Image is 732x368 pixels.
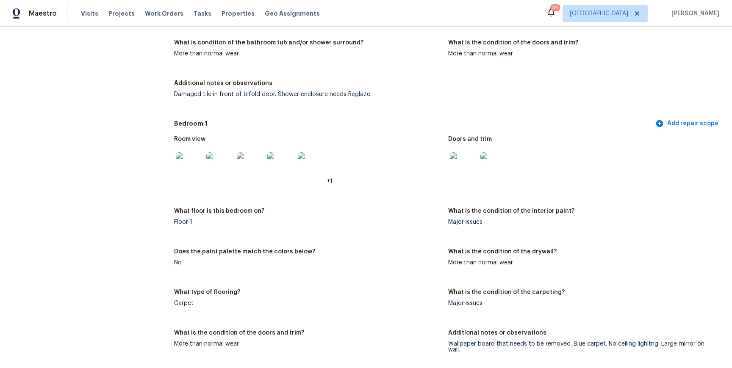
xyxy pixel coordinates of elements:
h5: What is the condition of the interior paint? [448,208,574,214]
span: Add repair scope [657,118,718,129]
div: Wallpaper board that needs to be removed. Blue carpet. No ceiling lighitng. Large mirror on wall. [448,341,715,353]
div: Damaged tile in front of bifold door. Shower enclosure needs Reglaze. [174,91,441,97]
span: Properties [222,9,255,18]
h5: Doors and trim [448,136,492,142]
div: More than normal wear [448,260,715,266]
div: More than normal wear [174,341,441,347]
span: Visits [81,9,98,18]
h5: What is condition of the bathroom tub and/or shower surround? [174,40,363,46]
h5: What is the condition of the carpeting? [448,289,565,295]
h5: What is the condition of the doors and trim? [448,40,578,46]
h5: What is the condition of the doors and trim? [174,330,304,336]
span: Projects [108,9,135,18]
h5: Room view [174,136,205,142]
button: Add repair scope [654,116,722,132]
span: Tasks [194,11,211,16]
div: Major issues [448,219,715,225]
div: No [174,260,441,266]
h5: Additional notes or observations [174,80,272,86]
h5: Additional notes or observations [448,330,546,336]
h5: Bedroom 1 [174,119,654,128]
div: More than normal wear [174,51,441,57]
span: +1 [327,179,333,184]
div: More than normal wear [448,51,715,57]
div: Major issues [448,300,715,306]
h5: What floor is this bedroom on? [174,208,264,214]
div: Carpet [174,300,441,306]
h5: What is the condition of the drywall? [448,249,557,255]
span: Work Orders [145,9,183,18]
h5: What type of flooring? [174,289,240,295]
h5: Does the paint palette match the colors below? [174,249,315,255]
div: Floor 1 [174,219,441,225]
span: [GEOGRAPHIC_DATA] [570,9,628,18]
span: [PERSON_NAME] [668,9,719,18]
div: 46 [552,3,559,12]
span: Geo Assignments [265,9,320,18]
span: Maestro [29,9,57,18]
